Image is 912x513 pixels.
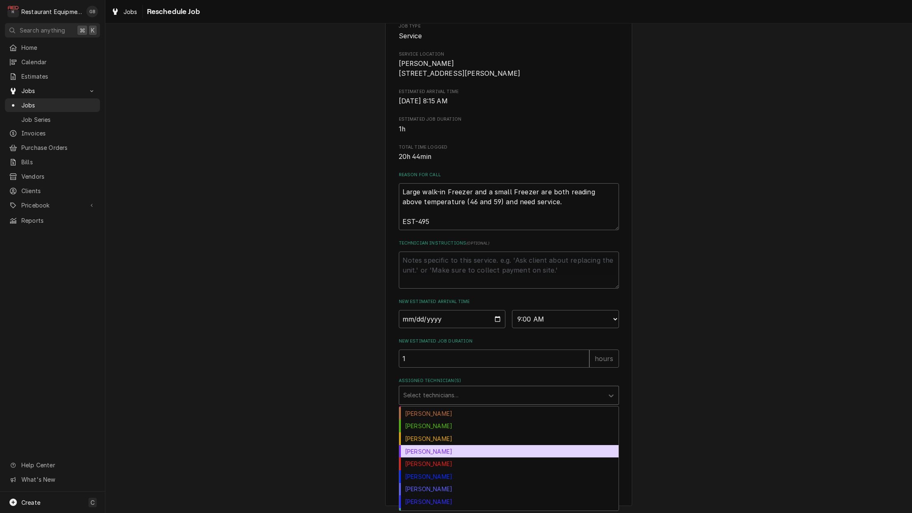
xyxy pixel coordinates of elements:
[5,141,100,154] a: Purchase Orders
[399,51,619,79] div: Service Location
[399,60,521,77] span: [PERSON_NAME] [STREET_ADDRESS][PERSON_NAME]
[21,172,96,181] span: Vendors
[5,41,100,54] a: Home
[86,6,98,17] div: GB
[399,124,619,134] span: Estimated Job Duration
[399,338,619,345] label: New Estimated Job Duration
[21,86,84,95] span: Jobs
[5,458,100,472] a: Go to Help Center
[5,113,100,126] a: Job Series
[20,26,65,35] span: Search anything
[5,198,100,212] a: Go to Pricebook
[21,7,82,16] div: Restaurant Equipment Diagnostics
[399,89,619,95] span: Estimated Arrival Time
[399,432,619,445] div: [PERSON_NAME]
[399,23,619,41] div: Job Type
[399,144,619,162] div: Total Time Logged
[5,170,100,183] a: Vendors
[399,23,619,30] span: Job Type
[399,445,619,458] div: [PERSON_NAME]
[5,214,100,227] a: Reports
[399,59,619,78] span: Service Location
[399,51,619,58] span: Service Location
[399,378,619,384] label: Assigned Technician(s)
[399,97,448,105] span: [DATE] 8:15 AM
[21,129,96,138] span: Invoices
[21,201,84,210] span: Pricebook
[399,310,506,328] input: Date
[399,172,619,230] div: Reason For Call
[5,126,100,140] a: Invoices
[5,23,100,37] button: Search anything⌘K
[91,26,95,35] span: K
[399,144,619,151] span: Total Time Logged
[399,240,619,247] label: Technician Instructions
[399,89,619,106] div: Estimated Arrival Time
[21,58,96,66] span: Calendar
[399,96,619,106] span: Estimated Arrival Time
[21,43,96,52] span: Home
[5,70,100,83] a: Estimates
[399,298,619,305] label: New Estimated Arrival Time
[21,475,95,484] span: What's New
[91,498,95,507] span: C
[86,6,98,17] div: Gary Beaver's Avatar
[512,310,619,328] select: Time Select
[21,187,96,195] span: Clients
[21,499,40,506] span: Create
[5,184,100,198] a: Clients
[21,461,95,469] span: Help Center
[21,115,96,124] span: Job Series
[466,241,489,245] span: ( optional )
[399,240,619,288] div: Technician Instructions
[399,152,619,162] span: Total Time Logged
[399,457,619,470] div: [PERSON_NAME]
[399,420,619,432] div: [PERSON_NAME]
[399,32,422,40] span: Service
[399,483,619,496] div: [PERSON_NAME]
[79,26,85,35] span: ⌘
[7,6,19,17] div: Restaurant Equipment Diagnostics's Avatar
[399,470,619,483] div: [PERSON_NAME]
[5,473,100,486] a: Go to What's New
[399,116,619,134] div: Estimated Job Duration
[399,495,619,508] div: [PERSON_NAME]
[5,155,100,169] a: Bills
[123,7,137,16] span: Jobs
[5,55,100,69] a: Calendar
[399,116,619,123] span: Estimated Job Duration
[5,84,100,98] a: Go to Jobs
[7,6,19,17] div: R
[21,101,96,110] span: Jobs
[399,338,619,367] div: New Estimated Job Duration
[399,31,619,41] span: Job Type
[399,298,619,328] div: New Estimated Arrival Time
[589,350,619,368] div: hours
[144,6,200,17] span: Reschedule Job
[399,378,619,404] div: Assigned Technician(s)
[21,158,96,166] span: Bills
[108,5,141,19] a: Jobs
[399,183,619,230] textarea: Large walk-in Freezer and a small Freezer are both reading above temperature (46 and 59) and need...
[5,98,100,112] a: Jobs
[399,125,405,133] span: 1h
[21,216,96,225] span: Reports
[21,143,96,152] span: Purchase Orders
[399,172,619,178] label: Reason For Call
[399,153,431,161] span: 20h 44min
[21,72,96,81] span: Estimates
[399,407,619,420] div: [PERSON_NAME]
